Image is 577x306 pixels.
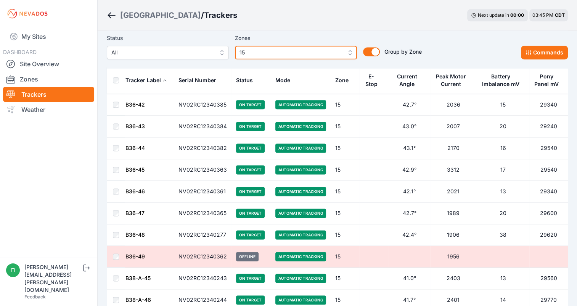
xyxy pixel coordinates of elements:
span: / [201,10,204,21]
td: 42.7° [389,202,430,224]
span: On Target [236,143,265,153]
td: 2007 [430,116,477,137]
div: 00 : 00 [510,12,524,18]
div: [PERSON_NAME][EMAIL_ADDRESS][PERSON_NAME][DOMAIN_NAME] [24,263,82,294]
img: fidel.lopez@prim.com [6,263,20,277]
div: Zone [335,76,349,84]
span: Automatic Tracking [275,165,326,174]
span: On Target [236,230,265,239]
span: On Target [236,122,265,131]
span: Automatic Tracking [275,252,326,261]
td: 2403 [430,268,477,289]
td: 20 [477,202,530,224]
span: 15 [239,48,342,57]
td: NV02RC12340277 [174,224,231,246]
img: Nevados [6,8,49,20]
nav: Breadcrumb [107,5,237,25]
td: 41.0° [389,268,430,289]
td: 29560 [529,268,568,289]
button: Status [236,71,259,89]
a: B38-A-46 [125,296,151,303]
span: Automatic Tracking [275,143,326,153]
td: 42.9° [389,159,430,181]
span: On Target [236,165,265,174]
button: Pony Panel mV [534,67,563,93]
td: 42.1° [389,181,430,202]
td: 29540 [529,159,568,181]
button: Zone [335,71,355,89]
span: Next update in [478,12,509,18]
span: CDT [555,12,565,18]
a: Trackers [3,87,94,102]
td: 29340 [529,94,568,116]
label: Zones [235,33,357,43]
a: B36-46 [125,188,145,194]
span: On Target [236,100,265,109]
a: B36-45 [125,166,145,173]
td: NV02RC12340362 [174,246,231,268]
button: E-Stop [364,67,384,93]
td: 29540 [529,137,568,159]
td: 15 [477,94,530,116]
a: B36-49 [125,253,145,260]
span: Automatic Tracking [275,209,326,218]
button: Serial Number [178,71,222,89]
span: Automatic Tracking [275,295,326,304]
td: NV02RC12340385 [174,94,231,116]
td: 43.0° [389,116,430,137]
span: Automatic Tracking [275,100,326,109]
td: 29620 [529,224,568,246]
td: 43.1° [389,137,430,159]
a: Zones [3,72,94,87]
span: On Target [236,295,265,304]
button: Mode [275,71,296,89]
a: B36-48 [125,231,145,238]
td: 15 [331,224,359,246]
td: 42.4° [389,224,430,246]
td: 15 [331,159,359,181]
a: [GEOGRAPHIC_DATA] [120,10,201,21]
a: B36-43 [125,123,145,129]
span: Group by Zone [384,48,422,55]
span: Offline [236,252,259,261]
td: 42.7° [389,94,430,116]
div: Mode [275,76,290,84]
span: DASHBOARD [3,49,37,55]
a: B38-A-45 [125,275,151,281]
h3: Trackers [204,10,237,21]
div: Tracker Label [125,76,161,84]
span: Automatic Tracking [275,230,326,239]
span: All [111,48,214,57]
td: 20 [477,116,530,137]
span: On Target [236,209,265,218]
td: 16 [477,137,530,159]
td: 29240 [529,116,568,137]
div: Current Angle [393,73,421,88]
td: 1906 [430,224,477,246]
a: B36-44 [125,145,145,151]
div: Status [236,76,253,84]
td: NV02RC12340243 [174,268,231,289]
td: 15 [331,116,359,137]
a: My Sites [3,27,94,46]
td: 15 [331,268,359,289]
td: 1989 [430,202,477,224]
span: Automatic Tracking [275,274,326,283]
td: 38 [477,224,530,246]
a: Weather [3,102,94,117]
td: 1956 [430,246,477,268]
button: Commands [521,46,568,59]
span: 03:45 PM [532,12,553,18]
a: Feedback [24,294,46,300]
a: Site Overview [3,56,94,72]
div: Serial Number [178,76,216,84]
div: Pony Panel mV [534,73,559,88]
label: Status [107,33,229,43]
td: 29600 [529,202,568,224]
td: 2036 [430,94,477,116]
span: Automatic Tracking [275,187,326,196]
td: 17 [477,159,530,181]
div: Peak Motor Current [435,73,468,88]
div: Battery Imbalance mV [481,73,520,88]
